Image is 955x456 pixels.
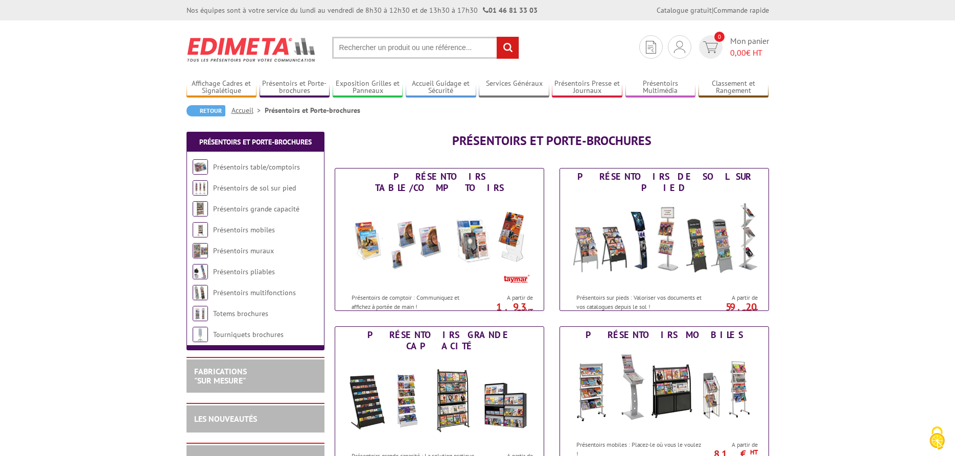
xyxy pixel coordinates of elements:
[213,183,296,193] a: Présentoirs de sol sur pied
[199,137,312,147] a: Présentoirs et Porte-brochures
[338,171,541,194] div: Présentoirs table/comptoirs
[194,366,247,386] a: FABRICATIONS"Sur Mesure"
[213,246,274,255] a: Présentoirs muraux
[525,307,533,316] sup: HT
[698,79,769,96] a: Classement et Rangement
[260,79,330,96] a: Présentoirs et Porte-brochures
[625,79,696,96] a: Présentoirs Multimédia
[193,327,208,342] img: Tourniquets brochures
[674,41,685,53] img: devis rapide
[713,6,769,15] a: Commande rapide
[570,196,759,288] img: Présentoirs de sol sur pied
[714,32,725,42] span: 0
[187,5,538,15] div: Nos équipes sont à votre service du lundi au vendredi de 8h30 à 12h30 et de 13h30 à 17h30
[213,267,275,276] a: Présentoirs pliables
[576,293,703,310] p: Présentoirs sur pieds : Valoriser vos documents et vos catalogues depuis le sol !
[406,79,476,96] a: Accueil Guidage et Sécurité
[476,304,533,316] p: 1.93 €
[345,196,534,288] img: Présentoirs table/comptoirs
[352,293,478,310] p: Présentoirs de comptoir : Communiquez et affichez à portée de main !
[750,307,758,316] sup: HT
[730,47,746,58] span: 0,00
[706,441,758,449] span: A partir de
[335,168,544,311] a: Présentoirs table/comptoirs Présentoirs table/comptoirs Présentoirs de comptoir : Communiquez et ...
[703,41,718,53] img: devis rapide
[552,79,622,96] a: Présentoirs Presse et Journaux
[563,329,766,341] div: Présentoirs mobiles
[187,31,317,68] img: Edimeta
[479,79,549,96] a: Services Généraux
[213,288,296,297] a: Présentoirs multifonctions
[706,294,758,302] span: A partir de
[924,425,950,451] img: Cookies (fenêtre modale)
[193,180,208,196] img: Présentoirs de sol sur pied
[730,47,769,59] span: € HT
[193,201,208,217] img: Présentoirs grande capacité
[193,243,208,258] img: Présentoirs muraux
[657,6,712,15] a: Catalogue gratuit
[193,306,208,321] img: Totems brochures
[338,329,541,352] div: Présentoirs grande capacité
[231,106,265,115] a: Accueil
[187,79,257,96] a: Affichage Cadres et Signalétique
[730,35,769,59] span: Mon panier
[193,159,208,175] img: Présentoirs table/comptoirs
[696,35,769,59] a: devis rapide 0 Mon panier 0,00€ HT
[265,105,360,115] li: Présentoirs et Porte-brochures
[213,162,300,172] a: Présentoirs table/comptoirs
[213,225,275,234] a: Présentoirs mobiles
[481,294,533,302] span: A partir de
[483,6,538,15] strong: 01 46 81 33 03
[919,421,955,456] button: Cookies (fenêtre modale)
[497,37,519,59] input: rechercher
[333,79,403,96] a: Exposition Grilles et Panneaux
[213,330,284,339] a: Tourniquets brochures
[646,41,656,54] img: devis rapide
[701,304,758,316] p: 59.20 €
[335,134,769,148] h1: Présentoirs et Porte-brochures
[560,168,769,311] a: Présentoirs de sol sur pied Présentoirs de sol sur pied Présentoirs sur pieds : Valoriser vos doc...
[563,171,766,194] div: Présentoirs de sol sur pied
[345,354,534,446] img: Présentoirs grande capacité
[332,37,519,59] input: Rechercher un produit ou une référence...
[193,222,208,237] img: Présentoirs mobiles
[213,204,299,213] a: Présentoirs grande capacité
[193,285,208,300] img: Présentoirs multifonctions
[657,5,769,15] div: |
[193,264,208,279] img: Présentoirs pliables
[187,105,225,116] a: Retour
[213,309,268,318] a: Totems brochures
[570,343,759,435] img: Présentoirs mobiles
